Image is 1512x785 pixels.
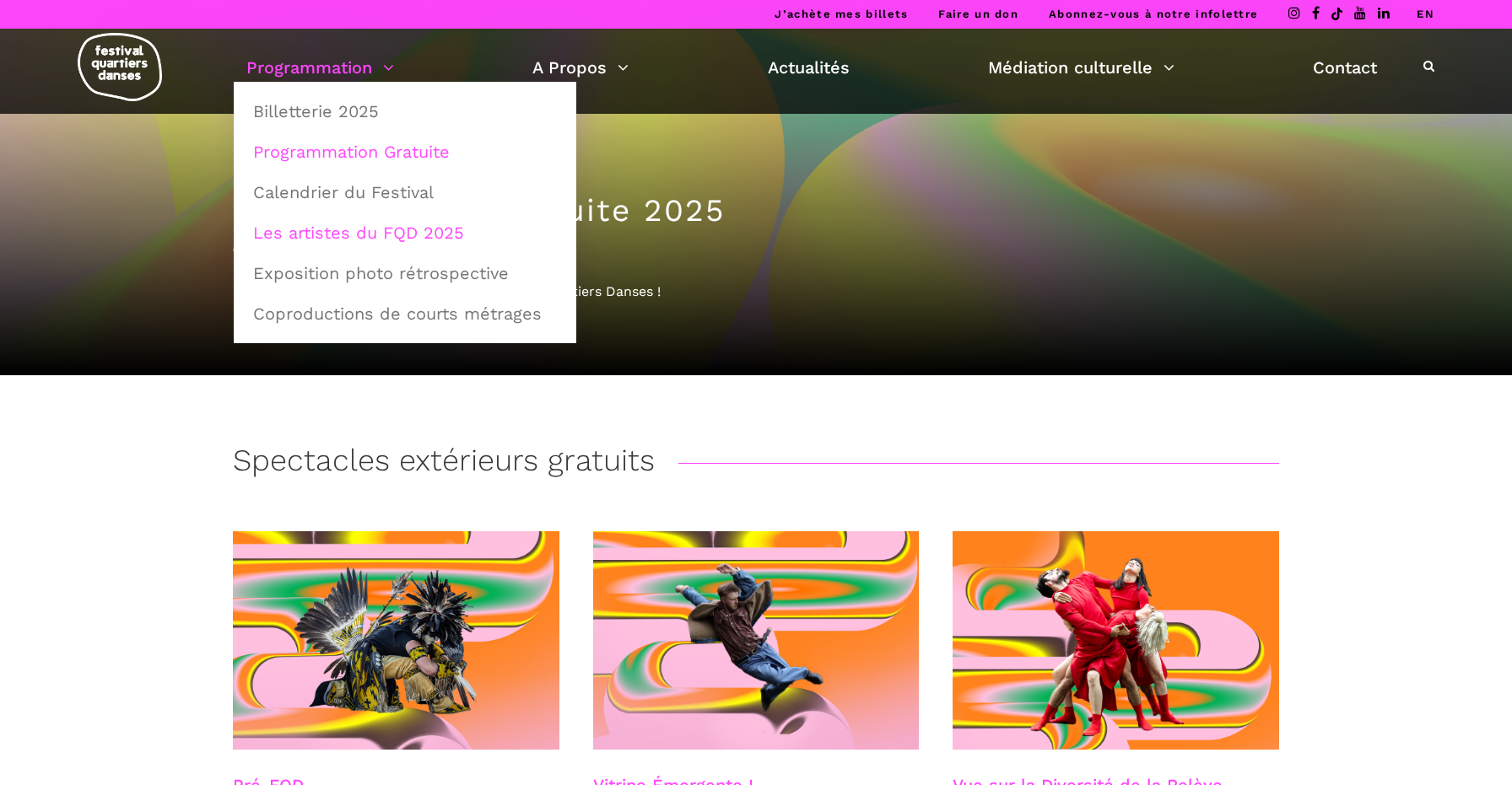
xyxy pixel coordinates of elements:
[768,53,850,82] a: Actualités
[243,294,567,333] a: Coproductions de courts métrages
[938,8,1018,20] a: Faire un don
[1313,53,1377,82] a: Contact
[233,443,655,485] h3: Spectacles extérieurs gratuits
[243,213,567,252] a: Les artistes du FQD 2025
[246,53,394,82] a: Programmation
[988,53,1174,82] a: Médiation culturelle
[1417,8,1434,20] a: EN
[78,33,162,101] img: logo-fqd-med
[775,8,908,20] a: J’achète mes billets
[243,132,567,171] a: Programmation Gratuite
[243,92,567,131] a: Billetterie 2025
[243,254,567,293] a: Exposition photo rétrospective
[243,173,567,212] a: Calendrier du Festival
[233,192,1279,229] h1: Programmation gratuite 2025
[532,53,629,82] a: A Propos
[1049,8,1258,20] a: Abonnez-vous à notre infolettre
[233,281,1279,303] div: Découvrez la programmation 2025 du Festival Quartiers Danses !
